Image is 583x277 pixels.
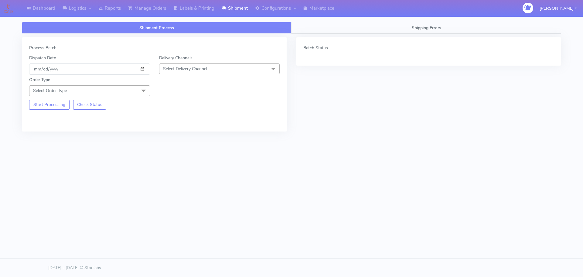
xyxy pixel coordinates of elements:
div: Process Batch [29,45,280,51]
button: Check Status [73,100,107,110]
label: Order Type [29,77,50,83]
button: [PERSON_NAME] [535,2,581,15]
label: Delivery Channels [159,55,193,61]
span: Shipping Errors [412,25,441,31]
span: Shipment Process [139,25,174,31]
span: Select Order Type [33,88,67,94]
label: Dispatch Date [29,55,56,61]
ul: Tabs [22,22,561,34]
button: Start Processing [29,100,70,110]
div: Batch Status [303,45,554,51]
span: Select Delivery Channel [163,66,207,72]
